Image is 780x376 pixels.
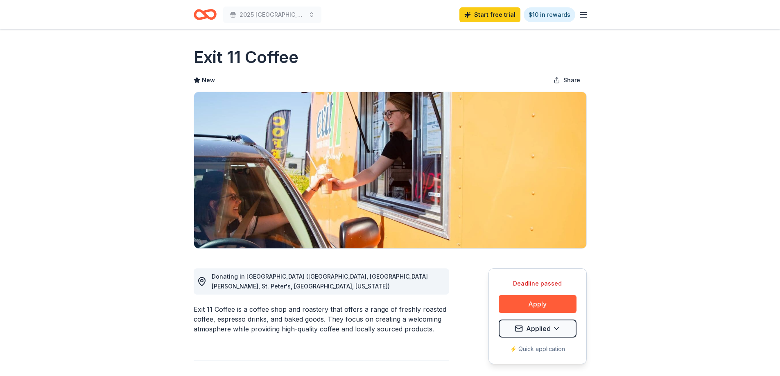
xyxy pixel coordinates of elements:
div: ⚡️ Quick application [499,344,577,354]
span: Donating in [GEOGRAPHIC_DATA] ([GEOGRAPHIC_DATA], [GEOGRAPHIC_DATA][PERSON_NAME], St. Peter's, [G... [212,273,428,290]
div: Deadline passed [499,279,577,288]
img: Image for Exit 11 Coffee [194,92,586,248]
span: New [202,75,215,85]
span: 2025 [GEOGRAPHIC_DATA] Gala [240,10,305,20]
button: Applied [499,320,577,338]
button: Apply [499,295,577,313]
a: $10 in rewards [524,7,575,22]
a: Home [194,5,217,24]
button: Share [547,72,587,88]
button: 2025 [GEOGRAPHIC_DATA] Gala [223,7,321,23]
span: Applied [526,323,551,334]
div: Exit 11 Coffee is a coffee shop and roastery that offers a range of freshly roasted coffee, espre... [194,304,449,334]
h1: Exit 11 Coffee [194,46,298,69]
a: Start free trial [459,7,520,22]
span: Share [563,75,580,85]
